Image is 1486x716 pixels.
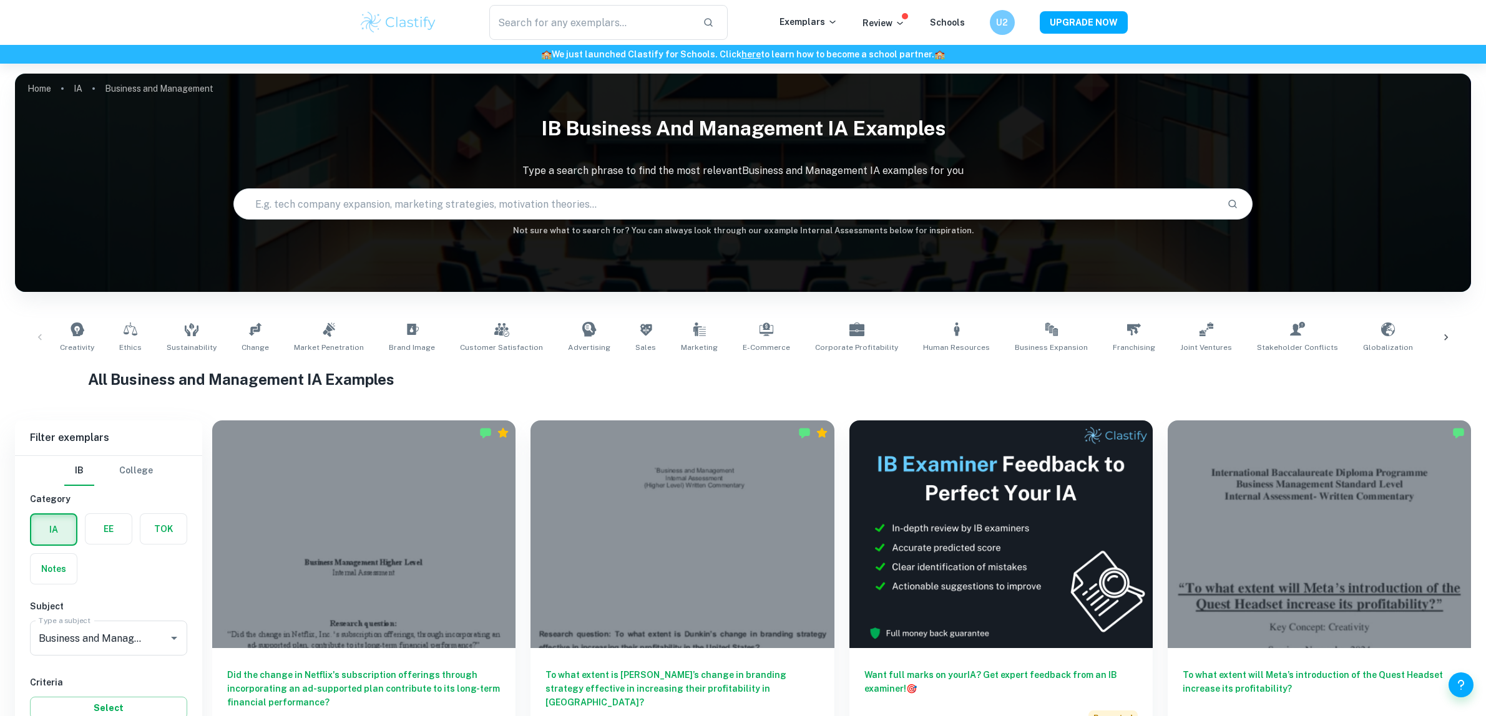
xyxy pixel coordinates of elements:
[923,342,990,353] span: Human Resources
[934,49,945,59] span: 🏫
[863,16,905,30] p: Review
[39,615,90,626] label: Type a subject
[30,492,187,506] h6: Category
[1452,427,1465,439] img: Marked
[995,16,1009,29] h6: U2
[1183,668,1456,709] h6: To what extent will Meta’s introduction of the Quest Headset increase its profitability?
[88,368,1399,390] h1: All Business and Management IA Examples
[234,186,1217,221] input: E.g. tech company expansion, marketing strategies, motivation theories...
[167,342,217,353] span: Sustainability
[849,420,1153,648] img: Thumbnail
[681,342,718,353] span: Marketing
[140,514,187,544] button: TOK
[489,5,693,40] input: Search for any exemplars...
[1449,672,1474,697] button: Help and Feedback
[743,342,790,353] span: E-commerce
[242,342,269,353] span: Change
[1180,342,1232,353] span: Joint Ventures
[30,675,187,689] h6: Criteria
[60,342,94,353] span: Creativity
[906,684,917,694] span: 🎯
[545,668,819,709] h6: To what extent is [PERSON_NAME]’s change in branding strategy effective in increasing their profi...
[798,427,811,439] img: Marked
[294,342,364,353] span: Market Penetration
[105,82,213,95] p: Business and Management
[1363,342,1413,353] span: Globalization
[497,427,509,439] div: Premium
[15,225,1471,237] h6: Not sure what to search for? You can always look through our example Internal Assessments below f...
[1222,193,1243,215] button: Search
[541,49,552,59] span: 🏫
[460,342,543,353] span: Customer Satisfaction
[86,514,132,544] button: EE
[568,342,610,353] span: Advertising
[1015,342,1088,353] span: Business Expansion
[816,427,828,439] div: Premium
[31,515,76,544] button: IA
[15,420,202,455] h6: Filter exemplars
[31,554,77,584] button: Notes
[479,427,492,439] img: Marked
[1040,11,1128,34] button: UPGRADE NOW
[64,456,153,486] div: Filter type choice
[741,49,761,59] a: here
[64,456,94,486] button: IB
[864,668,1138,695] h6: Want full marks on your IA ? Get expert feedback from an IB examiner!
[165,629,183,647] button: Open
[389,342,435,353] span: Brand Image
[359,10,438,35] img: Clastify logo
[15,163,1471,178] p: Type a search phrase to find the most relevant Business and Management IA examples for you
[1113,342,1155,353] span: Franchising
[815,342,898,353] span: Corporate Profitability
[27,80,51,97] a: Home
[1257,342,1338,353] span: Stakeholder Conflicts
[227,668,501,709] h6: Did the change in Netflix's subscription offerings through incorporating an ad-supported plan con...
[780,15,838,29] p: Exemplars
[635,342,656,353] span: Sales
[30,599,187,613] h6: Subject
[930,17,965,27] a: Schools
[119,342,142,353] span: Ethics
[990,10,1015,35] button: U2
[2,47,1484,61] h6: We just launched Clastify for Schools. Click to learn how to become a school partner.
[74,80,82,97] a: IA
[119,456,153,486] button: College
[15,109,1471,148] h1: IB Business and Management IA examples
